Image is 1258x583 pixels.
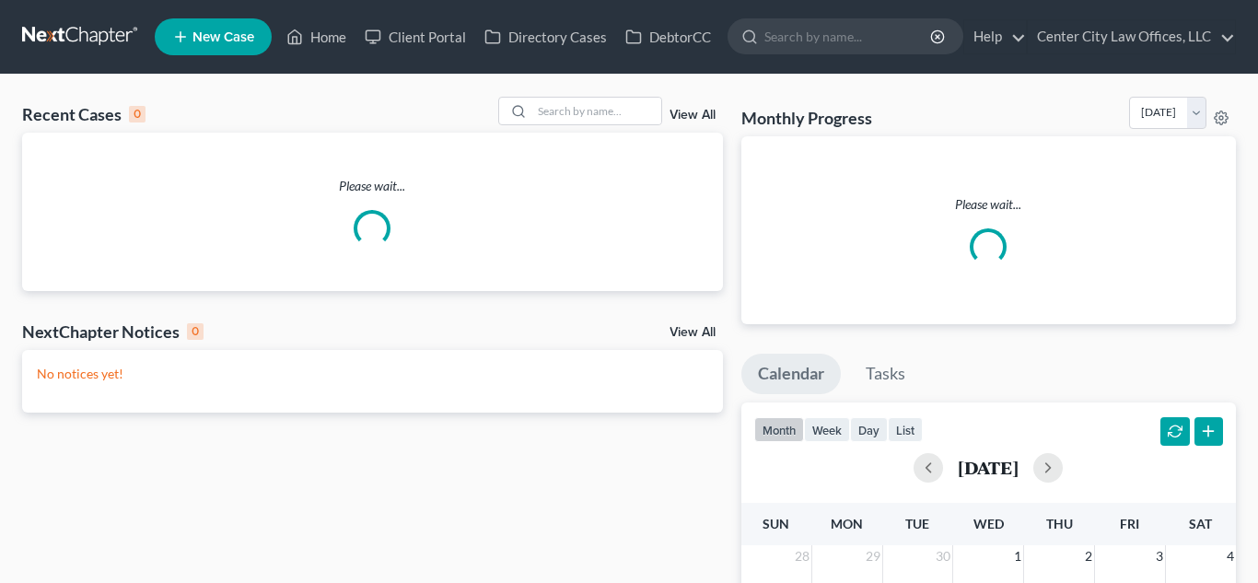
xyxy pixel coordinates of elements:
[756,195,1222,214] p: Please wait...
[793,545,811,567] span: 28
[277,20,355,53] a: Home
[616,20,720,53] a: DebtorCC
[804,417,850,442] button: week
[475,20,616,53] a: Directory Cases
[741,354,841,394] a: Calendar
[192,30,254,44] span: New Case
[670,109,716,122] a: View All
[532,98,661,124] input: Search by name...
[1225,545,1236,567] span: 4
[1046,516,1073,531] span: Thu
[1028,20,1235,53] a: Center City Law Offices, LLC
[37,365,708,383] p: No notices yet!
[22,103,146,125] div: Recent Cases
[888,417,923,442] button: list
[355,20,475,53] a: Client Portal
[850,417,888,442] button: day
[1189,516,1212,531] span: Sat
[964,20,1026,53] a: Help
[1083,545,1094,567] span: 2
[934,545,952,567] span: 30
[741,107,872,129] h3: Monthly Progress
[1012,545,1023,567] span: 1
[764,19,933,53] input: Search by name...
[22,321,204,343] div: NextChapter Notices
[1120,516,1139,531] span: Fri
[754,417,804,442] button: month
[973,516,1004,531] span: Wed
[670,326,716,339] a: View All
[958,458,1019,477] h2: [DATE]
[22,177,723,195] p: Please wait...
[187,323,204,340] div: 0
[129,106,146,122] div: 0
[1154,545,1165,567] span: 3
[864,545,882,567] span: 29
[763,516,789,531] span: Sun
[831,516,863,531] span: Mon
[905,516,929,531] span: Tue
[849,354,922,394] a: Tasks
